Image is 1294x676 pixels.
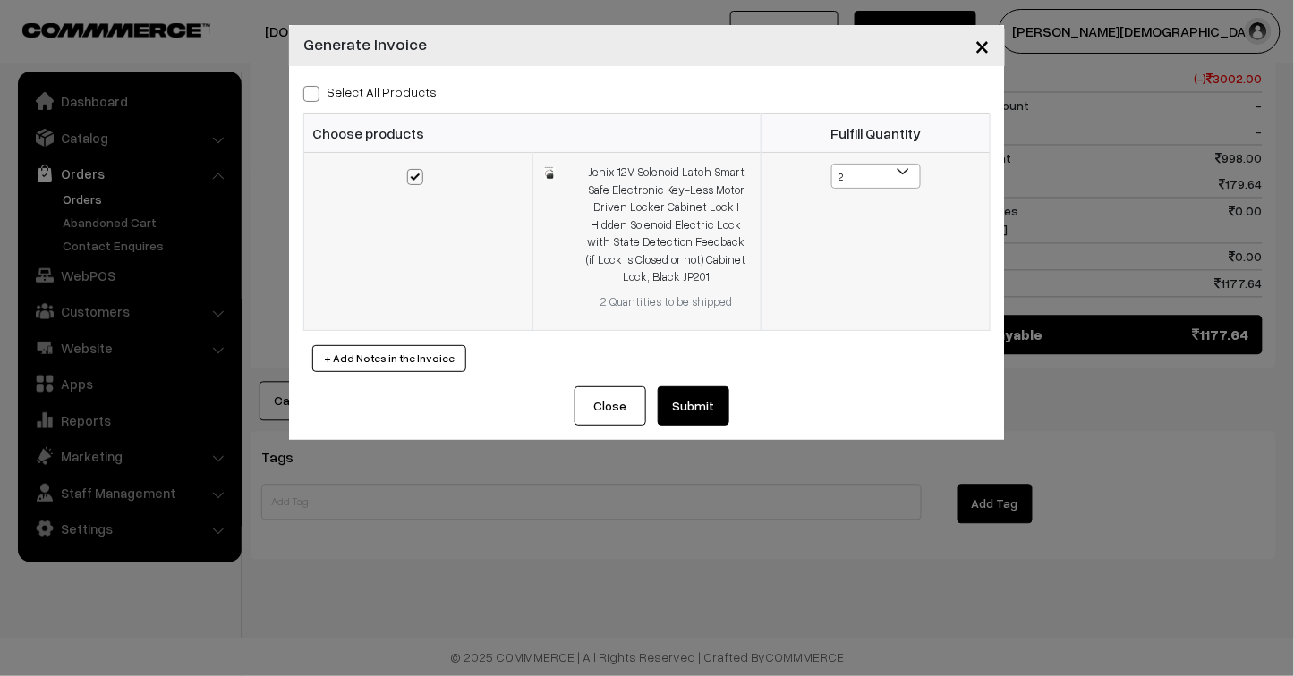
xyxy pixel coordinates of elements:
[832,165,920,190] span: 2
[762,114,991,153] th: Fulfill Quantity
[658,386,729,426] button: Submit
[961,18,1005,73] button: Close
[583,164,750,286] div: Jenix 12V Solenoid Latch Smart Safe Electronic Key-Less Motor Driven Locker Cabinet Lock I Hidden...
[303,82,437,101] label: Select all Products
[831,164,921,189] span: 2
[544,167,556,179] img: 16629805244131H84b2989b906045df8bcd876ea802c0a1X.jpg
[583,293,750,311] div: 2 Quantities to be shipped
[303,32,427,56] h4: Generate Invoice
[304,114,762,153] th: Choose products
[975,29,991,62] span: ×
[575,386,646,426] button: Close
[312,345,466,372] button: + Add Notes in the Invoice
